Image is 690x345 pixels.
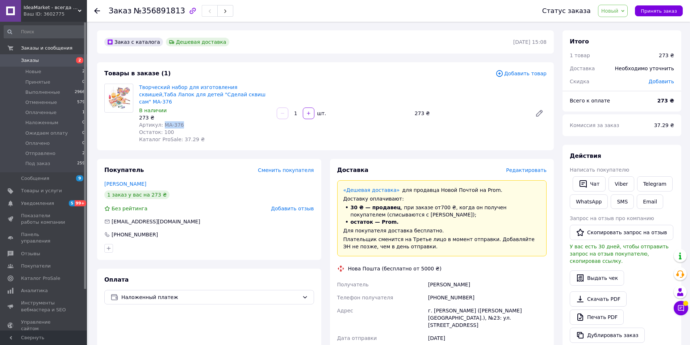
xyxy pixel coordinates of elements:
span: Новые [25,68,41,75]
div: 1 заказ у вас на 273 ₴ [104,190,170,199]
span: Редактировать [506,167,547,173]
a: [PERSON_NAME] [104,181,146,187]
span: Комиссия за заказ [570,122,619,128]
span: Заказы [21,57,39,64]
span: Артикул: MA-376 [139,122,184,128]
span: 5 [69,200,75,206]
span: Оплачено [25,140,50,147]
div: Нова Пошта (бесплатно от 5000 ₴) [346,265,443,272]
span: Товары и услуги [21,188,62,194]
img: Творческий набор для изготовления сквишей,Таба Лапок для детей "Сделай сквиш сам" MA-376 [108,84,130,112]
span: Оплаченные [25,109,57,116]
span: Каталог ProSale: 37.29 ₴ [139,136,205,142]
div: г. [PERSON_NAME] ([PERSON_NAME][GEOGRAPHIC_DATA].), №23: ул. [STREET_ADDRESS] [427,304,548,332]
div: Доставку оплачивают: [343,195,541,202]
span: Уведомления [21,200,54,207]
span: Покупатели [21,263,51,269]
span: Заказ [109,7,131,15]
span: 99+ [75,200,87,206]
a: Печать PDF [570,310,624,325]
span: У вас есть 30 дней, чтобы отправить запрос на отзыв покупателю, скопировав ссылку. [570,244,669,264]
span: Выполненные [25,89,60,96]
div: [PERSON_NAME] [427,278,548,291]
a: Viber [609,176,634,192]
span: 9 [76,175,83,181]
a: Telegram [637,176,673,192]
span: Добавить товар [495,70,547,77]
span: 579 [77,99,85,106]
span: IdeaMarket - всегда прекрасная идея! [24,4,78,11]
div: Заказ с каталога [104,38,163,46]
span: Заказы и сообщения [21,45,72,51]
a: «Дешевая доставка» [343,187,400,193]
span: Наложенный платеж [121,293,299,301]
span: Принять заказ [641,8,677,14]
span: Действия [570,152,601,159]
span: 0 [82,130,85,136]
span: Под заказ [25,160,50,167]
button: Email [637,194,663,209]
span: Новый [601,8,619,14]
div: 273 ₴ [139,114,271,121]
div: Плательщик сменится на Третье лицо в момент отправки. Добавляйте ЭН не позже, чем в день отправки. [343,236,541,250]
span: Адрес [337,308,353,314]
span: 259 [77,160,85,167]
input: Поиск [4,25,85,38]
span: Без рейтинга [112,206,147,211]
span: [EMAIL_ADDRESS][DOMAIN_NAME] [112,219,200,224]
span: Покупатель [104,167,144,173]
span: 2 [82,68,85,75]
span: Доставка [337,167,369,173]
button: Принять заказ [635,5,683,16]
div: Дешевая доставка [166,38,229,46]
span: Получатель [337,282,369,287]
div: Ваш ID: 3602775 [24,11,87,17]
span: Аналитика [21,287,48,294]
span: остаток — Prom. [351,219,399,225]
div: Для покупателя доставка бесплатно. [343,227,541,234]
span: Наложенным [25,119,58,126]
button: Скопировать запрос на отзыв [570,225,673,240]
span: Отправлено [25,150,55,157]
span: Телефон получателя [337,295,393,300]
span: Скидка [570,79,589,84]
span: Сообщения [21,175,49,182]
div: шт. [315,110,327,117]
span: В наличии [139,108,167,113]
div: для продавца Новой Почтой на Prom. [343,186,541,194]
span: Отзывы [21,251,40,257]
span: Итого [570,38,589,45]
span: Дата отправки [337,335,377,341]
div: Вернуться назад [94,7,100,14]
span: Инструменты вебмастера и SEO [21,300,67,313]
span: Добавить [649,79,674,84]
span: Сменить покупателя [258,167,314,173]
button: Выдать чек [570,270,624,286]
a: Скачать PDF [570,291,627,307]
button: SMS [611,194,634,209]
span: Написать покупателю [570,167,629,173]
span: 37.29 ₴ [654,122,674,128]
span: 2 [82,150,85,157]
span: Запрос на отзыв про компанию [570,215,654,221]
div: [PHONE_NUMBER] [111,231,159,238]
span: Каталог ProSale [21,275,60,282]
span: 0 [82,79,85,85]
span: Отмененные [25,99,57,106]
span: Оплата [104,276,129,283]
div: Необходимо уточнить [611,60,678,76]
div: 273 ₴ [412,108,529,118]
span: 0 [82,119,85,126]
button: Дублировать заказ [570,328,645,343]
button: Чат [573,176,606,192]
span: 30 ₴ — продавец [351,205,401,210]
span: 1 [82,109,85,116]
div: 273 ₴ [659,52,674,59]
div: Статус заказа [542,7,591,14]
span: Принятые [25,79,50,85]
div: [DATE] [427,332,548,345]
span: Показатели работы компании [21,213,67,226]
time: [DATE] 15:08 [513,39,547,45]
span: 1 товар [570,52,590,58]
span: 0 [82,140,85,147]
